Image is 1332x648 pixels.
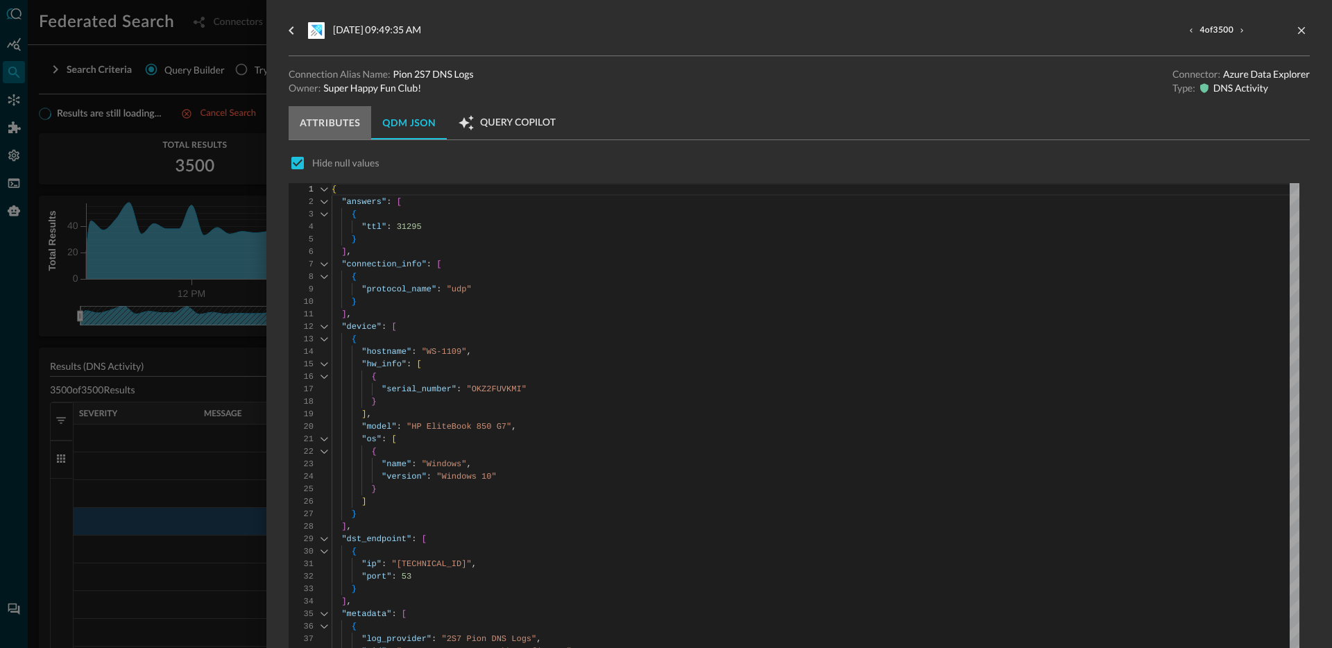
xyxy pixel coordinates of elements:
span: , [347,522,352,531]
div: 13 [289,333,314,346]
span: [ [436,259,441,269]
span: , [347,597,352,606]
div: Click to collapse the range. [315,258,333,271]
span: "serial_number" [382,384,456,394]
div: 14 [289,346,314,358]
div: 7 [289,258,314,271]
div: 9 [289,283,314,296]
span: , [347,247,352,257]
div: Click to collapse the range. [315,183,333,196]
span: , [472,559,477,569]
span: : [436,284,441,294]
span: } [352,584,357,594]
span: "dst_endpoint" [341,534,411,544]
span: ] [341,597,346,606]
span: "connection_info" [341,259,426,269]
div: Click to collapse the range. [315,208,333,221]
p: Connector: [1172,67,1220,81]
p: [DATE] 09:49:35 AM [333,22,421,39]
div: Click to collapse the range. [315,620,333,633]
div: 32 [289,570,314,583]
button: close-drawer [1293,22,1310,39]
span: : [427,472,432,481]
span: } [352,509,357,519]
span: : [456,384,461,394]
span: : [386,197,391,207]
span: 31295 [397,222,422,232]
span: "model" [361,422,396,432]
span: "udp" [447,284,472,294]
span: "[TECHNICAL_ID]" [391,559,471,569]
div: Click to collapse the range. [315,433,333,445]
p: Hide null values [312,156,379,170]
span: ] [341,247,346,257]
span: [ [422,534,427,544]
div: 35 [289,608,314,620]
span: "port" [361,572,391,581]
div: 21 [289,433,314,445]
span: "Windows" [422,459,467,469]
span: "name" [382,459,411,469]
p: Connection Alias Name: [289,67,391,81]
div: 22 [289,445,314,458]
div: 31 [289,558,314,570]
span: , [366,409,371,419]
p: DNS Activity [1213,81,1268,95]
span: { [352,210,357,219]
span: : [407,359,411,369]
div: 3 [289,208,314,221]
div: 24 [289,470,314,483]
span: 53 [402,572,411,581]
svg: Azure Data Explorer [308,22,325,39]
span: , [466,347,471,357]
span: ] [341,522,346,531]
span: } [372,484,377,494]
span: : [411,534,416,544]
div: 30 [289,545,314,558]
div: Click to collapse the range. [315,533,333,545]
span: { [352,622,357,631]
span: : [397,422,402,432]
div: 18 [289,395,314,408]
div: Click to collapse the range. [315,445,333,458]
div: 27 [289,508,314,520]
div: 29 [289,533,314,545]
div: 4 [289,221,314,233]
span: { [372,447,377,457]
div: Click to collapse the range. [315,321,333,333]
span: , [536,634,541,644]
div: 20 [289,420,314,433]
div: 1 [289,183,314,196]
span: "HP EliteBook 850 G7" [407,422,511,432]
span: [ [416,359,421,369]
div: 8 [289,271,314,283]
p: Type: [1172,81,1195,95]
span: , [511,422,516,432]
span: "protocol_name" [361,284,436,294]
div: Click to collapse the range. [315,271,333,283]
button: next result [1235,24,1249,37]
span: Query Copilot [480,117,556,129]
div: Click to collapse the range. [315,333,333,346]
span: : [386,222,391,232]
span: { [352,272,357,282]
button: QDM JSON [371,106,447,139]
span: [ [402,609,407,619]
span: { [372,372,377,382]
span: { [352,547,357,556]
span: ] [361,409,366,419]
div: 25 [289,483,314,495]
span: "device" [341,322,382,332]
div: 19 [289,408,314,420]
span: { [332,185,336,194]
div: 33 [289,583,314,595]
div: 2 [289,196,314,208]
span: : [427,259,432,269]
div: 11 [289,308,314,321]
span: [ [397,197,402,207]
span: , [347,309,352,319]
div: 16 [289,370,314,383]
button: go back [280,19,302,42]
span: } [372,397,377,407]
span: , [466,459,471,469]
